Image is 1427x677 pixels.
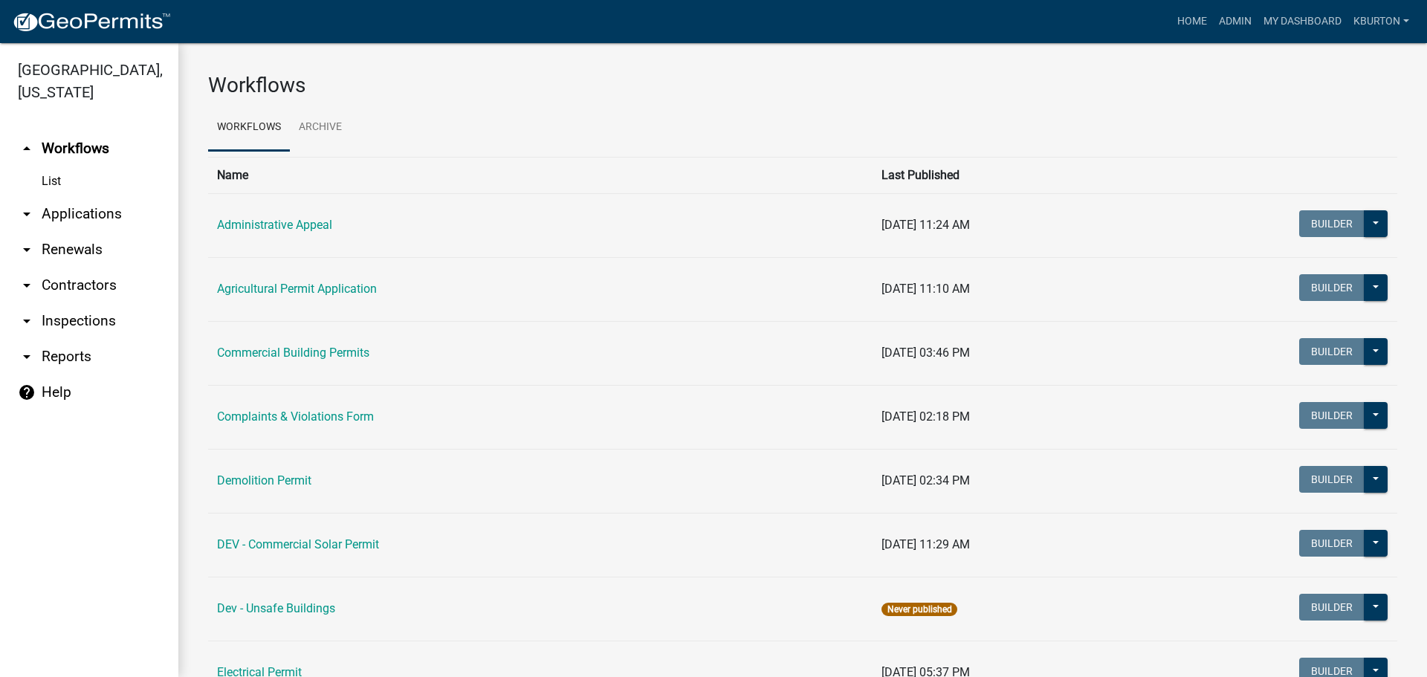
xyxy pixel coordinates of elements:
[1171,7,1213,36] a: Home
[18,312,36,330] i: arrow_drop_down
[208,104,290,152] a: Workflows
[1299,402,1365,429] button: Builder
[881,537,970,551] span: [DATE] 11:29 AM
[1347,7,1415,36] a: kburton
[208,73,1397,98] h3: Workflows
[217,601,335,615] a: Dev - Unsafe Buildings
[18,383,36,401] i: help
[1299,210,1365,237] button: Builder
[873,157,1133,193] th: Last Published
[18,205,36,223] i: arrow_drop_down
[1299,594,1365,621] button: Builder
[1213,7,1258,36] a: Admin
[217,537,379,551] a: DEV - Commercial Solar Permit
[1299,466,1365,493] button: Builder
[18,241,36,259] i: arrow_drop_down
[18,140,36,158] i: arrow_drop_up
[18,348,36,366] i: arrow_drop_down
[217,282,377,296] a: Agricultural Permit Application
[881,603,957,616] span: Never published
[217,409,374,424] a: Complaints & Violations Form
[881,346,970,360] span: [DATE] 03:46 PM
[208,157,873,193] th: Name
[217,218,332,232] a: Administrative Appeal
[1258,7,1347,36] a: My Dashboard
[881,218,970,232] span: [DATE] 11:24 AM
[217,473,311,487] a: Demolition Permit
[881,282,970,296] span: [DATE] 11:10 AM
[1299,530,1365,557] button: Builder
[881,473,970,487] span: [DATE] 02:34 PM
[1299,274,1365,301] button: Builder
[18,276,36,294] i: arrow_drop_down
[290,104,351,152] a: Archive
[217,346,369,360] a: Commercial Building Permits
[1299,338,1365,365] button: Builder
[881,409,970,424] span: [DATE] 02:18 PM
